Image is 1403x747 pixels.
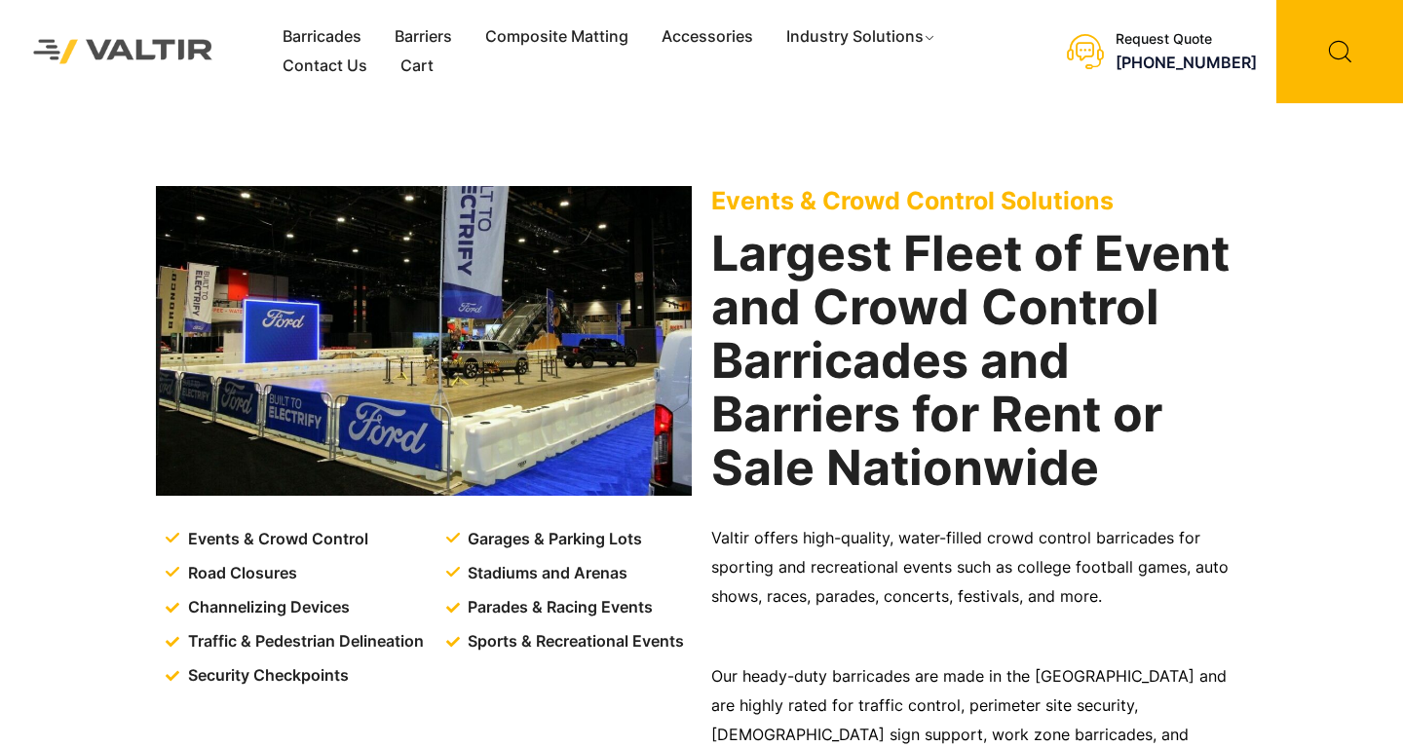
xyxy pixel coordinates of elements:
[183,593,350,622] span: Channelizing Devices
[711,227,1247,495] h2: Largest Fleet of Event and Crowd Control Barricades and Barriers for Rent or Sale Nationwide
[183,661,349,691] span: Security Checkpoints
[384,52,450,81] a: Cart
[463,525,642,554] span: Garages & Parking Lots
[15,20,232,82] img: Valtir Rentals
[711,524,1247,612] p: Valtir offers high-quality, water-filled crowd control barricades for sporting and recreational e...
[645,22,770,52] a: Accessories
[266,22,378,52] a: Barricades
[1116,31,1257,48] div: Request Quote
[463,559,627,588] span: Stadiums and Arenas
[770,22,954,52] a: Industry Solutions
[183,627,424,656] span: Traffic & Pedestrian Delineation
[463,593,653,622] span: Parades & Racing Events
[711,186,1247,215] p: Events & Crowd Control Solutions
[1116,53,1257,72] a: [PHONE_NUMBER]
[183,559,297,588] span: Road Closures
[378,22,469,52] a: Barriers
[266,52,384,81] a: Contact Us
[183,525,368,554] span: Events & Crowd Control
[469,22,645,52] a: Composite Matting
[463,627,684,656] span: Sports & Recreational Events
